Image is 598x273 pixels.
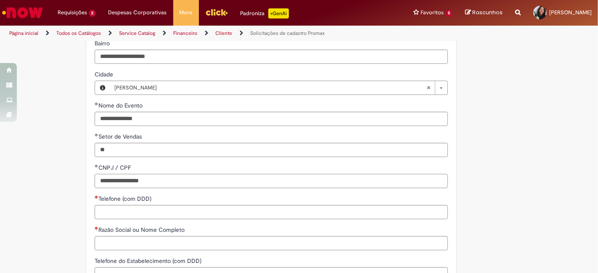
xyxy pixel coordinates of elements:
a: Página inicial [9,30,38,37]
span: Obrigatório Preenchido [95,133,98,136]
span: Requisições [58,8,87,17]
span: Bairro [95,39,111,47]
a: Service Catalog [119,30,155,37]
a: Rascunhos [465,9,503,17]
div: Padroniza [241,8,289,18]
input: CNPJ / CPF [95,174,448,188]
img: ServiceNow [1,4,44,21]
span: 5 [445,10,452,17]
ul: Trilhas de página [6,26,392,41]
span: Necessários [95,226,98,230]
span: Setor de Vendas [98,133,143,140]
span: Telefone do Estabelecimento (com DDD) [95,257,203,265]
span: Cidade [95,71,115,78]
span: Telefone (com DDD) [98,195,153,202]
img: click_logo_yellow_360x200.png [205,6,228,18]
span: More [180,8,193,17]
input: Setor de Vendas [95,143,448,157]
input: Razão Social ou Nome Completo [95,236,448,250]
input: Telefone (com DDD) [95,205,448,219]
span: Razão Social ou Nome Completo [98,226,186,234]
span: Rascunhos [472,8,503,16]
a: Todos os Catálogos [56,30,101,37]
a: Solicitações de cadastro Promax [250,30,325,37]
span: [PERSON_NAME] [114,81,426,94]
span: Necessários [95,195,98,199]
span: Obrigatório Preenchido [95,164,98,168]
span: Nome do Evento [98,102,144,109]
span: Despesas Corporativas [108,8,167,17]
abbr: Limpar campo Cidade [422,81,435,94]
a: [PERSON_NAME]Limpar campo Cidade [110,81,447,94]
button: Cidade, Visualizar este registro JOAO PESSOA [95,81,110,94]
span: 2 [89,10,96,17]
p: +GenAi [268,8,289,18]
input: Bairro [95,50,448,64]
span: [PERSON_NAME] [549,9,592,16]
span: Favoritos [421,8,444,17]
a: Cliente [215,30,232,37]
a: Financeiro [173,30,197,37]
span: CNPJ / CPF [98,164,132,171]
input: Nome do Evento [95,112,448,126]
span: Obrigatório Preenchido [95,102,98,105]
